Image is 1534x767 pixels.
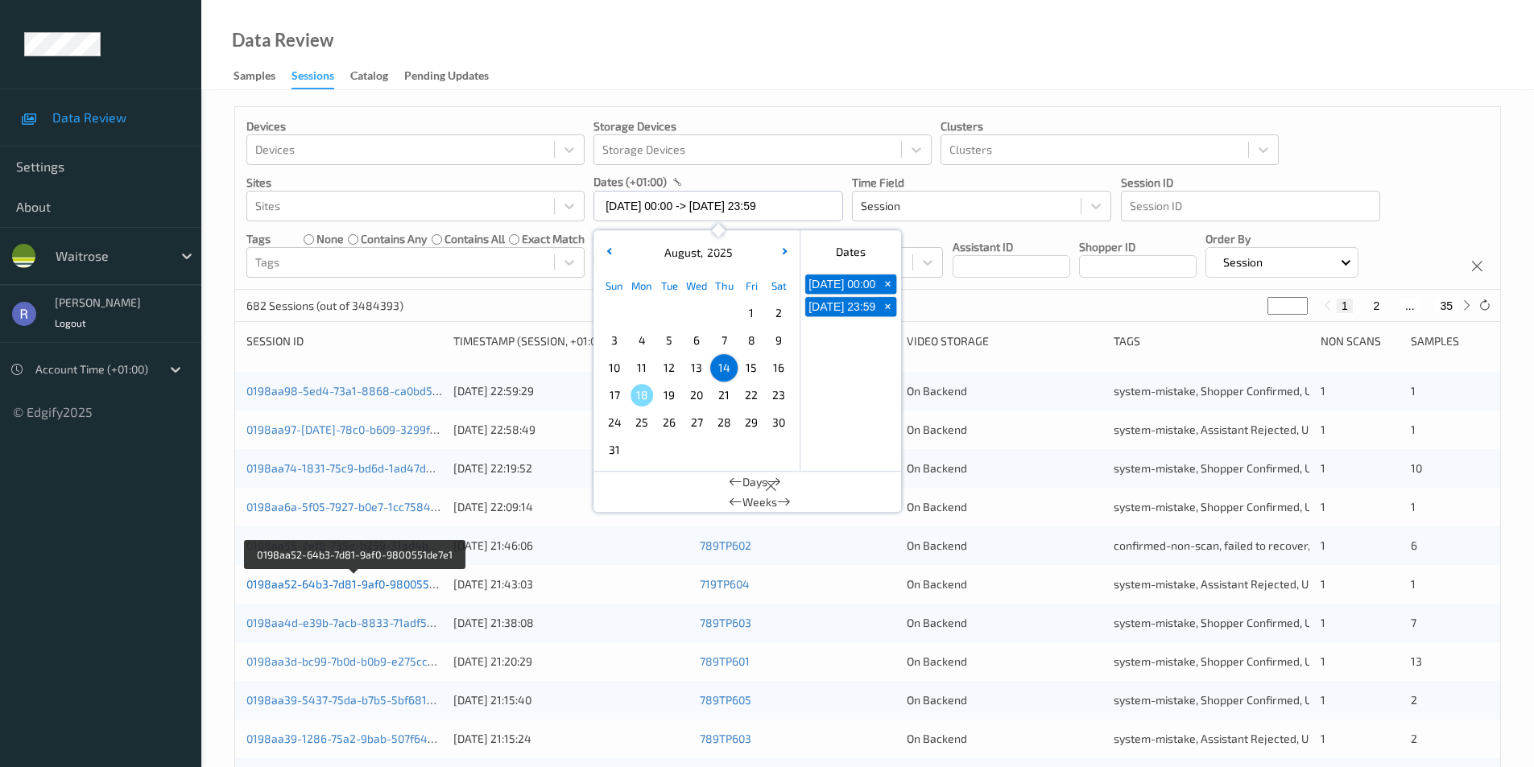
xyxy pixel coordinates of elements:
span: 17 [603,384,626,406]
div: [DATE] 22:59:29 [453,383,688,399]
a: Pending Updates [404,65,505,88]
p: Session ID [1121,175,1380,191]
div: On Backend [907,499,1102,515]
a: 0198aa97-[DATE]-78c0-b609-3299fe12ba1f [246,423,469,436]
span: Weeks [742,494,777,510]
span: + [879,299,896,315]
div: Choose Saturday August 09 of 2025 [765,327,792,354]
div: Choose Wednesday August 20 of 2025 [683,381,710,409]
span: system-mistake, Shopper Confirmed, Unusual-Activity [1114,616,1388,629]
div: Catalog [350,68,388,88]
span: 10 [603,357,626,379]
span: system-mistake, Shopper Confirmed, Unusual-Activity [1114,461,1388,475]
p: Sites [246,175,585,191]
div: Choose Tuesday August 19 of 2025 [655,381,683,409]
span: 13 [685,357,708,379]
div: Sun [601,272,628,299]
label: contains any [361,231,427,247]
span: 7 [713,329,735,352]
span: 1 [1321,577,1325,591]
a: 0198aa39-1286-75a2-9bab-507f64907819 [246,732,465,745]
span: 26 [658,411,680,434]
button: + [879,274,896,294]
span: system-mistake, Shopper Confirmed, Unusual-Activity, Picklist item alert [1114,693,1481,707]
div: Choose Thursday September 04 of 2025 [710,436,738,464]
a: 0198aa4d-e39b-7acb-8833-71adf53800a2 [246,616,466,629]
div: Choose Tuesday August 12 of 2025 [655,354,683,381]
span: 12 [658,357,680,379]
span: 1 [1321,384,1325,398]
div: Choose Wednesday September 03 of 2025 [683,436,710,464]
span: 22 [740,384,763,406]
div: Samples [1411,333,1489,349]
div: Choose Tuesday July 29 of 2025 [655,299,683,327]
span: 1 [1411,423,1416,436]
span: 20 [685,384,708,406]
div: Choose Monday August 04 of 2025 [628,327,655,354]
a: 0198aa74-1831-75c9-bd6d-1ad47d89643e [246,461,466,475]
div: [DATE] 22:58:49 [453,422,688,438]
p: Time Field [852,175,1111,191]
div: On Backend [907,654,1102,670]
div: [DATE] 21:46:06 [453,538,688,554]
a: 789TP602 [700,538,751,552]
label: exact match [522,231,585,247]
span: 1 [1321,693,1325,707]
div: Choose Thursday August 28 of 2025 [710,409,738,436]
span: 11 [631,357,653,379]
div: Wed [683,272,710,299]
span: 31 [603,439,626,461]
span: 10 [1411,461,1422,475]
a: 0198aa55-2ef8-735e-b259-31ad4b75e96c [246,538,465,552]
div: Fri [738,272,765,299]
a: Samples [234,65,292,88]
div: [DATE] 21:15:24 [453,731,688,747]
span: 28 [713,411,735,434]
span: 8 [740,329,763,352]
span: 24 [603,411,626,434]
span: system-mistake, Assistant Rejected, Unusual-Activity [1114,423,1385,436]
span: 1 [1411,384,1416,398]
span: 2 [1411,732,1417,745]
div: Thu [710,272,738,299]
button: 2 [1368,299,1384,313]
p: Shopper ID [1079,239,1197,255]
div: Choose Tuesday September 02 of 2025 [655,436,683,464]
div: On Backend [907,576,1102,592]
span: 3 [603,329,626,352]
p: Order By [1205,231,1359,247]
span: system-mistake, Assistant Rejected, Unusual-Activity [1114,732,1385,745]
span: 6 [685,329,708,352]
span: 1 [1411,577,1416,591]
span: August [660,245,701,259]
span: 15 [740,357,763,379]
div: On Backend [907,538,1102,554]
div: [DATE] 21:15:40 [453,692,688,708]
div: Choose Wednesday August 06 of 2025 [683,327,710,354]
span: 18 [631,384,653,406]
div: Choose Thursday August 21 of 2025 [710,381,738,409]
div: On Backend [907,692,1102,708]
p: Clusters [941,118,1279,134]
div: Tags [1114,333,1309,349]
div: Choose Tuesday August 05 of 2025 [655,327,683,354]
div: Tue [655,272,683,299]
div: Choose Monday August 11 of 2025 [628,354,655,381]
div: Session ID [246,333,442,349]
div: [DATE] 22:09:14 [453,499,688,515]
div: [DATE] 21:20:29 [453,654,688,670]
div: Choose Saturday August 30 of 2025 [765,409,792,436]
span: 2025 [703,245,733,259]
div: Choose Saturday August 02 of 2025 [765,299,792,327]
div: On Backend [907,615,1102,631]
span: 29 [740,411,763,434]
span: 7 [1411,616,1416,629]
span: 1 [1321,461,1325,475]
div: Timestamp (Session, +01:00) [453,333,688,349]
span: 6 [1411,538,1417,552]
div: Choose Saturday September 06 of 2025 [765,436,792,464]
button: [DATE] 23:59 [805,297,879,316]
span: system-mistake, Shopper Confirmed, Unusual-Activity [1114,384,1388,398]
div: Choose Wednesday July 30 of 2025 [683,299,710,327]
div: [DATE] 22:19:52 [453,460,688,476]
